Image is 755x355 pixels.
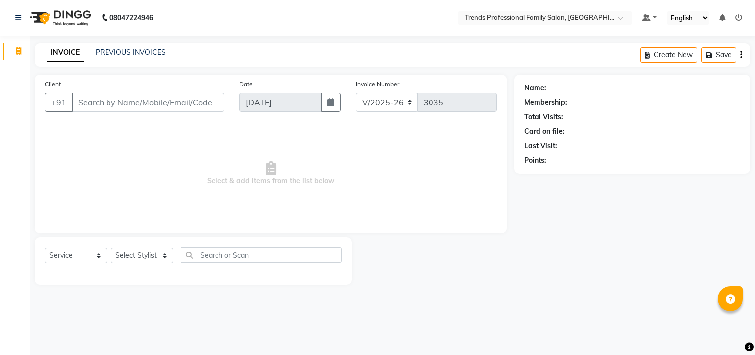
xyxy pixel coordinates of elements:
a: PREVIOUS INVOICES [96,48,166,57]
div: Last Visit: [524,141,557,151]
label: Invoice Number [356,80,399,89]
input: Search by Name/Mobile/Email/Code [72,93,224,112]
button: +91 [45,93,73,112]
div: Points: [524,155,546,166]
b: 08047224946 [109,4,153,32]
button: Save [701,47,736,63]
div: Total Visits: [524,112,563,122]
div: Name: [524,83,546,93]
span: Select & add items from the list below [45,124,497,223]
label: Client [45,80,61,89]
input: Search or Scan [181,247,342,263]
a: INVOICE [47,44,84,62]
button: Create New [640,47,697,63]
img: logo [25,4,94,32]
label: Date [239,80,253,89]
div: Membership: [524,97,567,108]
div: Card on file: [524,126,565,137]
iframe: chat widget [713,315,745,345]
